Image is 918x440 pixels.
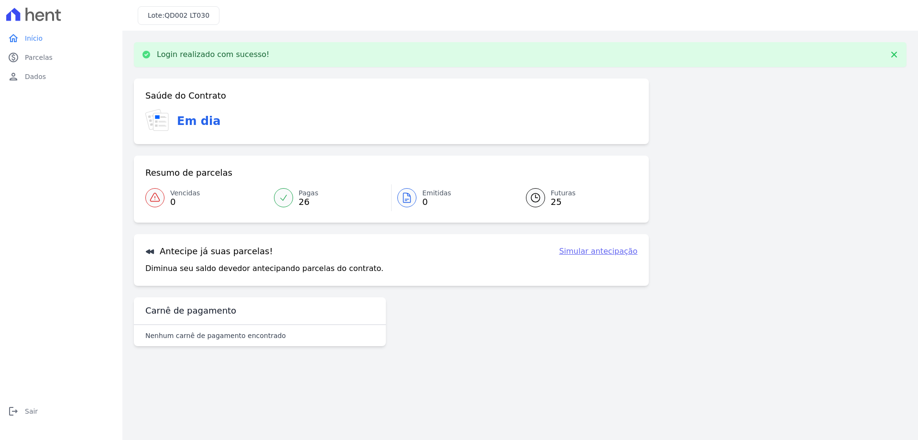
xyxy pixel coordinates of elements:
[4,402,119,421] a: logoutSair
[157,50,270,59] p: Login realizado com sucesso!
[145,305,236,316] h3: Carnê de pagamento
[4,48,119,67] a: paidParcelas
[164,11,209,19] span: QD002 LT030
[268,184,392,211] a: Pagas 26
[551,198,576,206] span: 25
[25,53,53,62] span: Parcelas
[422,198,451,206] span: 0
[145,263,383,274] p: Diminua seu saldo devedor antecipando parcelas do contrato.
[25,72,46,81] span: Dados
[145,167,232,179] h3: Resumo de parcelas
[551,188,576,198] span: Futuras
[145,331,286,340] p: Nenhum carnê de pagamento encontrado
[145,90,226,102] h3: Saúde do Contrato
[8,52,19,63] i: paid
[422,188,451,198] span: Emitidas
[8,71,19,82] i: person
[392,184,514,211] a: Emitidas 0
[177,113,220,130] h3: Em dia
[145,246,273,257] h3: Antecipe já suas parcelas!
[148,11,209,21] h3: Lote:
[170,188,200,198] span: Vencidas
[299,198,318,206] span: 26
[4,29,119,48] a: homeInício
[8,406,19,417] i: logout
[25,34,43,43] span: Início
[559,246,637,257] a: Simular antecipação
[4,67,119,86] a: personDados
[8,33,19,44] i: home
[25,406,38,416] span: Sair
[299,188,318,198] span: Pagas
[514,184,638,211] a: Futuras 25
[170,198,200,206] span: 0
[145,184,268,211] a: Vencidas 0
